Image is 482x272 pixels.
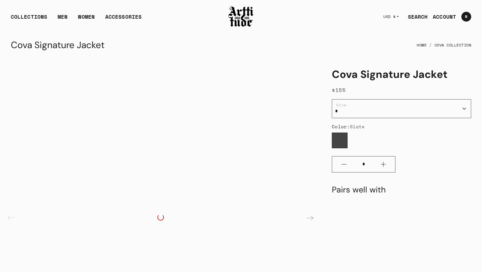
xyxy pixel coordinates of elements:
[434,38,472,52] a: Cova Collection
[105,13,142,26] div: ACCESSORIES
[78,13,95,26] a: WOMEN
[6,13,147,26] ul: Main navigation
[332,133,348,148] label: Slate
[379,9,403,24] button: USD $
[332,68,471,81] h1: Cova Signature Jacket
[428,10,456,23] a: ACCOUNT
[332,156,356,172] button: Minus
[332,123,471,130] div: Color:
[417,38,427,52] a: Home
[383,14,396,19] span: USD $
[11,13,47,26] div: COLLECTIONS
[302,210,318,226] div: Next slide
[58,13,68,26] a: MEN
[456,9,471,24] a: Open cart
[350,123,365,130] span: Slate
[403,10,428,23] a: SEARCH
[11,37,105,53] div: Cova Signature Jacket
[356,158,372,170] input: Quantity
[332,184,386,195] h2: Pairs well with
[228,6,254,28] img: Arttitude
[372,156,395,172] button: Plus
[332,86,346,94] span: $155
[465,15,467,19] span: 5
